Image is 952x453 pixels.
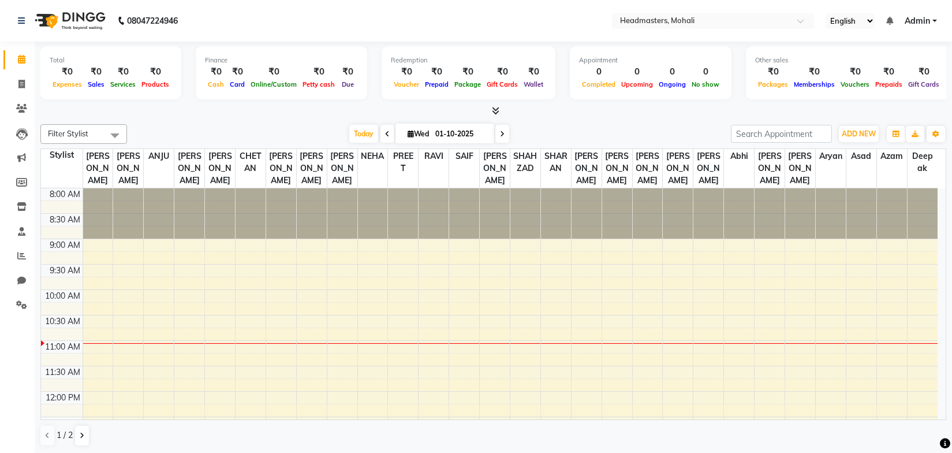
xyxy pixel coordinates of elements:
div: ₹0 [139,65,172,79]
span: Products [139,80,172,88]
span: Upcoming [618,80,656,88]
span: Memberships [791,80,838,88]
button: ADD NEW [839,126,879,142]
div: 9:00 AM [47,239,83,251]
span: RAVI [419,149,449,164]
span: Gift Cards [905,80,942,88]
span: Gift Cards [484,80,521,88]
span: [PERSON_NAME] [113,149,143,188]
div: 10:00 AM [43,290,83,302]
input: 2025-10-01 [432,125,490,143]
div: Finance [205,55,358,65]
span: SHARAN [541,149,571,176]
span: [PERSON_NAME] [83,149,113,188]
span: Filter Stylist [48,129,88,138]
span: [PERSON_NAME] [693,149,723,188]
span: SAIF [449,149,479,164]
img: logo [29,5,109,37]
div: ₹0 [521,65,546,79]
span: Packages [755,80,791,88]
span: Expenses [50,80,85,88]
div: 12:30 PM [43,417,83,429]
div: ₹0 [422,65,451,79]
div: ₹0 [85,65,107,79]
div: Redemption [391,55,546,65]
div: ₹0 [107,65,139,79]
span: Prepaids [872,80,905,88]
span: [PERSON_NAME] [205,149,235,188]
div: 11:00 AM [43,341,83,353]
span: [PERSON_NAME] [602,149,632,188]
span: PREET [388,149,418,176]
div: 12:00 PM [43,392,83,404]
span: [PERSON_NAME] [572,149,602,188]
span: Services [107,80,139,88]
span: Prepaid [422,80,451,88]
div: 10:30 AM [43,315,83,328]
div: 0 [579,65,618,79]
span: [PERSON_NAME] [327,149,357,188]
span: Wallet [521,80,546,88]
span: [PERSON_NAME] [633,149,663,188]
span: [PERSON_NAME] [663,149,693,188]
span: Card [227,80,248,88]
div: Other sales [755,55,942,65]
span: ADD NEW [842,129,876,138]
div: ₹0 [872,65,905,79]
div: 0 [656,65,689,79]
div: ₹0 [838,65,872,79]
span: Abhi [724,149,754,164]
span: Completed [579,80,618,88]
div: Total [50,55,172,65]
div: ₹0 [905,65,942,79]
div: ₹0 [755,65,791,79]
span: SHAHZAD [510,149,540,176]
div: ₹0 [227,65,248,79]
span: Admin [905,15,930,27]
div: ₹0 [791,65,838,79]
div: 8:00 AM [47,188,83,200]
span: Voucher [391,80,422,88]
div: Stylist [41,149,83,161]
div: 0 [689,65,722,79]
span: ANJU [144,149,174,164]
div: ₹0 [338,65,358,79]
span: [PERSON_NAME] [174,149,204,188]
input: Search Appointment [731,125,832,143]
span: Azam [877,149,907,164]
span: [PERSON_NAME] [480,149,510,188]
b: 08047224946 [127,5,178,37]
div: ₹0 [248,65,300,79]
span: Asad [846,149,876,164]
div: ₹0 [391,65,422,79]
div: 11:30 AM [43,366,83,378]
div: 8:30 AM [47,214,83,226]
span: Cash [205,80,227,88]
span: CHETAN [236,149,266,176]
span: Sales [85,80,107,88]
span: Deepak [908,149,938,176]
span: 1 / 2 [57,429,73,441]
span: Vouchers [838,80,872,88]
div: ₹0 [300,65,338,79]
span: Ongoing [656,80,689,88]
span: Due [339,80,357,88]
span: [PERSON_NAME] [297,149,327,188]
div: ₹0 [484,65,521,79]
div: ₹0 [50,65,85,79]
div: 0 [618,65,656,79]
span: [PERSON_NAME] [785,149,815,188]
div: Appointment [579,55,722,65]
div: 9:30 AM [47,265,83,277]
span: [PERSON_NAME] [266,149,296,188]
div: ₹0 [451,65,484,79]
div: ₹0 [205,65,227,79]
span: [PERSON_NAME] [755,149,785,188]
span: No show [689,80,722,88]
span: Petty cash [300,80,338,88]
span: Online/Custom [248,80,300,88]
span: Wed [405,129,432,138]
span: Today [349,125,378,143]
span: NEHA [358,149,388,164]
span: Aryan [816,149,846,164]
